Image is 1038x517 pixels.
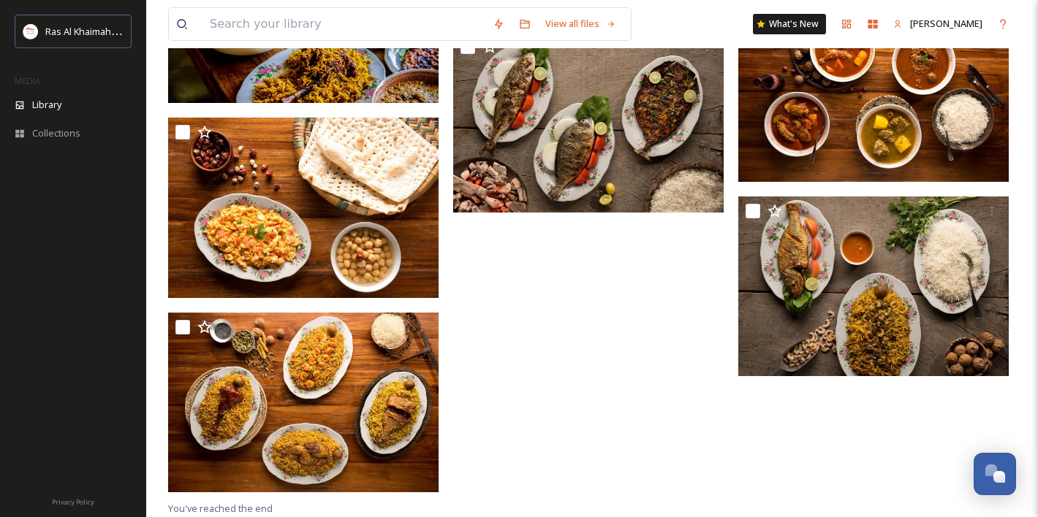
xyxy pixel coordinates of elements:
[974,453,1016,495] button: Open Chat
[52,497,94,507] span: Privacy Policy
[886,9,990,38] a: [PERSON_NAME]
[538,9,624,38] a: View all files
[32,98,61,112] span: Library
[23,24,38,39] img: Logo_RAKTDA_RGB-01.png
[753,14,826,34] a: What's New
[168,118,439,298] img: Emirati food.jpg
[910,17,982,30] span: [PERSON_NAME]
[45,24,252,38] span: Ras Al Khaimah Tourism Development Authority
[32,126,80,140] span: Collections
[202,8,485,40] input: Search your library
[738,1,1009,182] img: Emirati food.jpg
[52,492,94,510] a: Privacy Policy
[453,32,724,212] img: Emirati food.jpg
[15,75,40,86] span: MEDIA
[168,312,439,492] img: Emirati food.jpg
[738,196,1009,376] img: Emirati food.jpg
[168,502,273,515] span: You've reached the end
